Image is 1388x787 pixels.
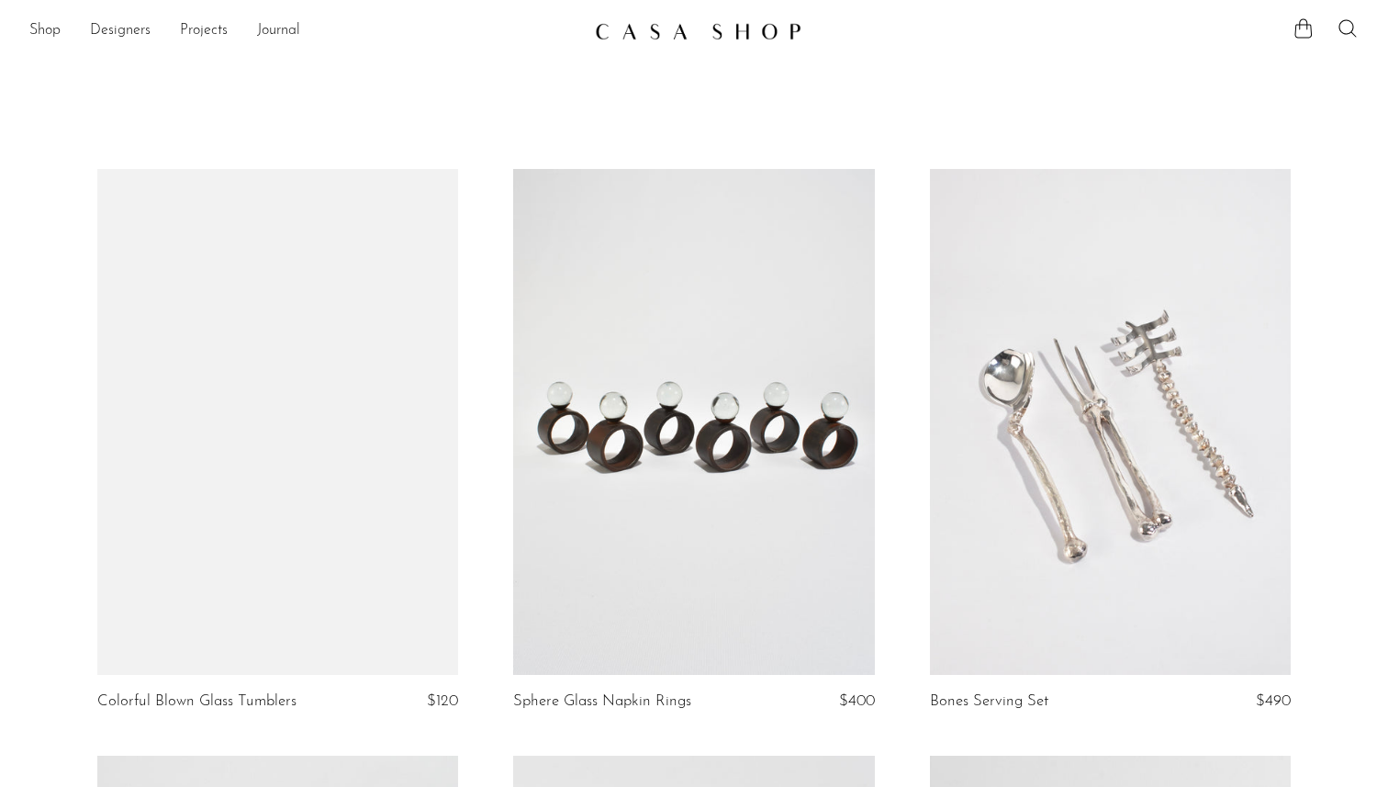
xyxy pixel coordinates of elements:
a: Projects [180,19,228,43]
a: Shop [29,19,61,43]
span: $400 [839,693,875,709]
a: Journal [257,19,300,43]
nav: Desktop navigation [29,16,580,47]
a: Bones Serving Set [930,693,1048,710]
a: Designers [90,19,151,43]
span: $120 [427,693,458,709]
a: Sphere Glass Napkin Rings [513,693,691,710]
a: Colorful Blown Glass Tumblers [97,693,297,710]
span: $490 [1256,693,1291,709]
ul: NEW HEADER MENU [29,16,580,47]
